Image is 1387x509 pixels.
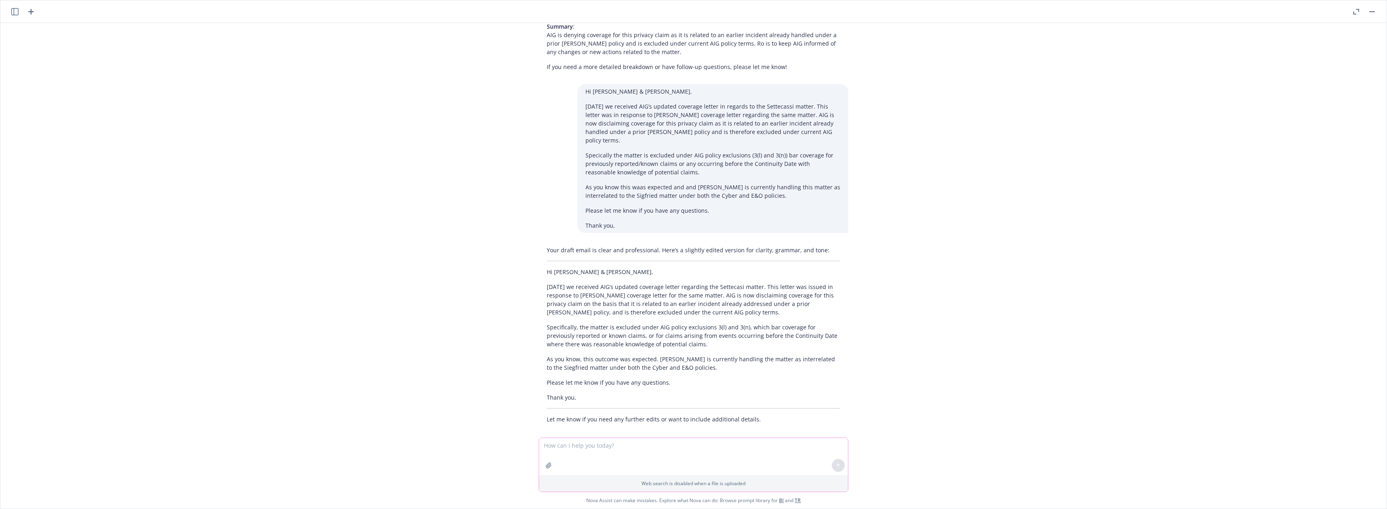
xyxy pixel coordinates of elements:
[779,497,784,504] a: BI
[547,246,840,254] p: Your draft email is clear and professional. Here’s a slightly edited version for clarity, grammar...
[547,393,840,402] p: Thank you,
[547,323,840,348] p: Specifically, the matter is excluded under AIG policy exclusions 3(l) and 3(n), which bar coverag...
[544,480,843,487] p: Web search is disabled when a file is uploaded
[585,151,840,176] p: Specically the matter is excluded under AIG policy exclusions (3(l) and 3(n)) bar coverage for pr...
[585,102,840,145] p: [DATE] we received AIG’s updated coverage letter in regards to the Settecassi matter. This letter...
[547,283,840,316] p: [DATE] we received AIG’s updated coverage letter regarding the Settecasi matter. This letter was ...
[795,497,801,504] a: TR
[585,206,840,215] p: Please let me know if you have any questions.
[547,378,840,387] p: Please let me know if you have any questions.
[4,492,1383,509] span: Nova Assist can make mistakes. Explore what Nova can do: Browse prompt library for and
[547,268,840,276] p: Hi [PERSON_NAME] & [PERSON_NAME],
[547,415,840,423] p: Let me know if you need any further edits or want to include additional details.
[547,63,840,71] p: If you need a more detailed breakdown or have follow-up questions, please let me know!
[547,22,840,56] p: : AIG is denying coverage for this privacy claim as it is related to an earlier incident already ...
[585,87,840,96] p: Hi [PERSON_NAME] & [PERSON_NAME],
[585,221,840,230] p: Thank you,
[547,23,573,30] span: Summary
[585,183,840,200] p: As you know this waas expected and and [PERSON_NAME] is currently handling this matter as interre...
[547,355,840,372] p: As you know, this outcome was expected. [PERSON_NAME] is currently handling the matter as interre...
